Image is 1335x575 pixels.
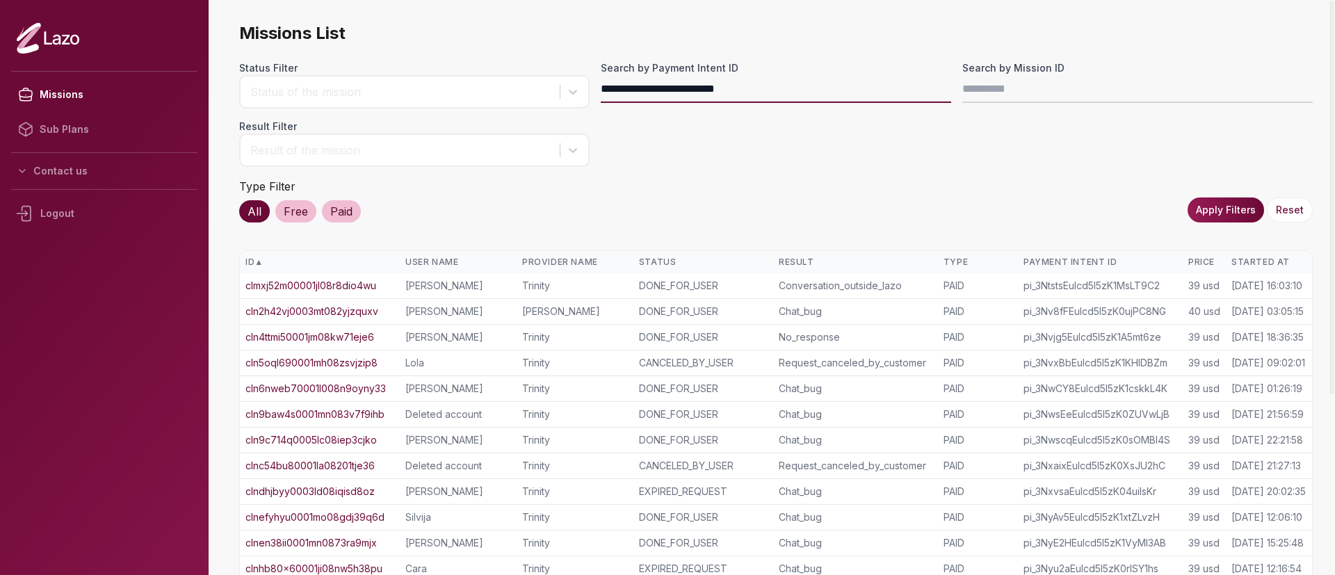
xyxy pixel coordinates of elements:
div: Logout [11,195,197,232]
div: pi_3NwsEeEulcd5I5zK0ZUVwLjB [1023,407,1177,421]
button: Apply Filters [1188,197,1264,222]
div: Type [944,257,1012,268]
div: Conversation_outside_lazo [779,279,932,293]
div: Trinity [522,407,628,421]
a: clmxj52m00001jl08r8dio4wu [245,279,376,293]
div: Lola [405,356,511,370]
div: Chat_bug [779,510,932,524]
div: [DATE] 22:21:58 [1231,433,1303,447]
div: PAID [944,305,1012,318]
div: PAID [944,356,1012,370]
div: Trinity [522,356,628,370]
div: [DATE] 21:56:59 [1231,407,1304,421]
div: [DATE] 20:02:35 [1231,485,1306,499]
div: EXPIRED_REQUEST [639,485,768,499]
div: pi_3NyE2HEulcd5I5zK1VyMI3AB [1023,536,1177,550]
div: DONE_FOR_USER [639,433,768,447]
a: clndhjbyy0003ld08iqisd8oz [245,485,375,499]
label: Status Filter [239,61,590,75]
div: 39 usd [1188,536,1220,550]
div: PAID [944,279,1012,293]
div: Result [779,257,932,268]
div: Payment Intent ID [1023,257,1177,268]
div: [PERSON_NAME] [522,305,628,318]
div: [PERSON_NAME] [405,330,511,344]
div: pi_3NxvsaEulcd5I5zK04uiIsKr [1023,485,1177,499]
label: Result Filter [239,120,590,133]
div: 39 usd [1188,510,1220,524]
div: Trinity [522,536,628,550]
div: Result of the mission [250,142,553,159]
button: Contact us [11,159,197,184]
div: [PERSON_NAME] [405,485,511,499]
label: Search by Payment Intent ID [601,61,951,75]
div: Chat_bug [779,407,932,421]
div: Request_canceled_by_customer [779,459,932,473]
a: cln5oql690001mh08zsvjzip8 [245,356,378,370]
div: Paid [322,200,361,222]
div: All [239,200,270,222]
div: pi_3NyAv5Eulcd5I5zK1xtZLvzH [1023,510,1177,524]
div: pi_3NxaixEulcd5I5zK0XsJU2hC [1023,459,1177,473]
div: Request_canceled_by_customer [779,356,932,370]
div: pi_3NvxBbEulcd5I5zK1KHIDBZm [1023,356,1177,370]
a: clnefyhyu0001mo08gdj39q6d [245,510,385,524]
div: Free [275,200,316,222]
div: Silvija [405,510,511,524]
a: Sub Plans [11,112,197,147]
div: 40 usd [1188,305,1220,318]
div: PAID [944,433,1012,447]
div: Price [1188,257,1220,268]
div: 39 usd [1188,279,1220,293]
a: Missions [11,77,197,112]
div: 39 usd [1188,407,1220,421]
div: No_response [779,330,932,344]
a: clnc54bu80001la08201tje36 [245,459,375,473]
div: Trinity [522,382,628,396]
div: Status of the mission [250,83,553,100]
div: Chat_bug [779,305,932,318]
div: Chat_bug [779,536,932,550]
div: [DATE] 03:05:15 [1231,305,1304,318]
div: 39 usd [1188,382,1220,396]
label: Type Filter [239,179,296,193]
a: cln9c714q0005lc08iep3cjko [245,433,377,447]
a: cln4ttmi50001jm08kw71eje6 [245,330,374,344]
div: Chat_bug [779,485,932,499]
div: pi_3Nv8fFEulcd5I5zK0ujPC8NG [1023,305,1177,318]
div: 39 usd [1188,485,1220,499]
div: 39 usd [1188,433,1220,447]
div: pi_3NwCY8Eulcd5I5zK1cskkL4K [1023,382,1177,396]
span: ▲ [254,257,263,268]
a: cln2h42vj0003mt082yjzquxv [245,305,378,318]
div: PAID [944,485,1012,499]
div: PAID [944,382,1012,396]
div: PAID [944,510,1012,524]
div: 39 usd [1188,459,1220,473]
div: User Name [405,257,511,268]
div: PAID [944,536,1012,550]
label: Search by Mission ID [962,61,1313,75]
div: DONE_FOR_USER [639,279,768,293]
div: Status [639,257,768,268]
div: [PERSON_NAME] [405,279,511,293]
div: [DATE] 18:36:35 [1231,330,1304,344]
div: 39 usd [1188,356,1220,370]
div: pi_3Nvjg5Eulcd5I5zK1A5mt6ze [1023,330,1177,344]
div: pi_3NtstsEulcd5I5zK1MsLT9C2 [1023,279,1177,293]
div: PAID [944,407,1012,421]
div: Trinity [522,510,628,524]
div: DONE_FOR_USER [639,382,768,396]
div: Trinity [522,279,628,293]
div: [DATE] 01:26:19 [1231,382,1302,396]
div: DONE_FOR_USER [639,330,768,344]
div: [PERSON_NAME] [405,382,511,396]
div: [DATE] 21:27:13 [1231,459,1301,473]
div: [DATE] 09:02:01 [1231,356,1305,370]
a: cln9baw4s0001mn083v7f9ihb [245,407,385,421]
div: Trinity [522,485,628,499]
div: Trinity [522,459,628,473]
div: DONE_FOR_USER [639,407,768,421]
div: Deleted account [405,407,511,421]
a: cln6nweb70001l008n9oyny33 [245,382,386,396]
